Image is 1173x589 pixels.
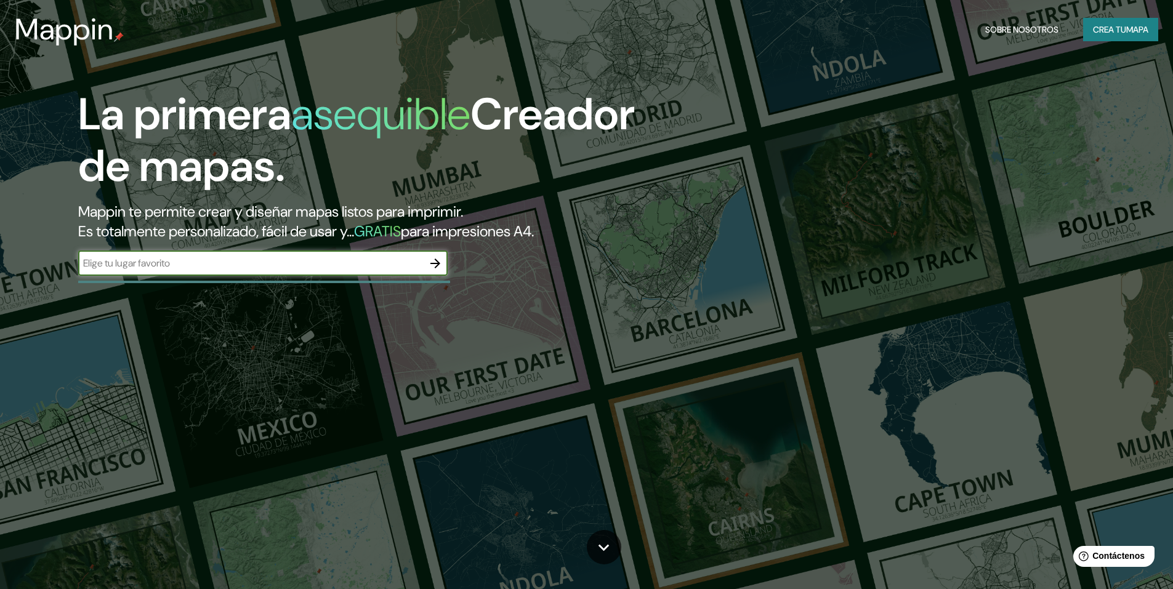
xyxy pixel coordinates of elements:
font: GRATIS [354,222,401,241]
input: Elige tu lugar favorito [78,256,423,270]
font: mapa [1126,24,1148,35]
button: Crea tumapa [1083,18,1158,41]
button: Sobre nosotros [980,18,1063,41]
font: Crea tu [1093,24,1126,35]
font: para impresiones A4. [401,222,534,241]
font: Mappin [15,10,114,49]
font: Sobre nosotros [985,24,1058,35]
font: Es totalmente personalizado, fácil de usar y... [78,222,354,241]
font: Creador de mapas. [78,86,635,194]
font: asequible [291,86,470,143]
img: pin de mapeo [114,32,124,42]
iframe: Lanzador de widgets de ayuda [1063,541,1159,575]
font: Mappin te permite crear y diseñar mapas listos para imprimir. [78,202,463,221]
font: La primera [78,86,291,143]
